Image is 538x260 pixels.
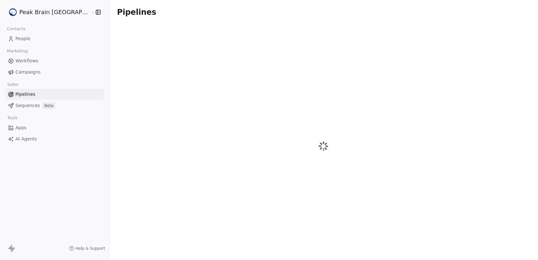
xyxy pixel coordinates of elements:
[4,113,20,123] span: Tools
[75,246,105,251] span: Help & Support
[15,58,39,64] span: Workflows
[15,35,30,42] span: People
[117,8,156,17] span: Pipelines
[4,80,21,89] span: Sales
[42,103,55,109] span: Beta
[19,8,90,16] span: Peak Brain [GEOGRAPHIC_DATA]
[15,91,35,98] span: Pipelines
[5,33,104,44] a: People
[5,100,104,111] a: SequencesBeta
[4,24,28,34] span: Contacts
[5,89,104,100] a: Pipelines
[15,69,40,76] span: Campaigns
[69,246,105,251] a: Help & Support
[8,7,86,18] button: Peak Brain [GEOGRAPHIC_DATA]
[15,124,27,131] span: Apps
[5,122,104,133] a: Apps
[4,46,30,56] span: Marketing
[5,134,104,144] a: AI Agents
[9,8,17,16] img: peakbrain_logo.jpg
[15,102,40,109] span: Sequences
[15,136,37,142] span: AI Agents
[5,56,104,66] a: Workflows
[5,67,104,77] a: Campaigns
